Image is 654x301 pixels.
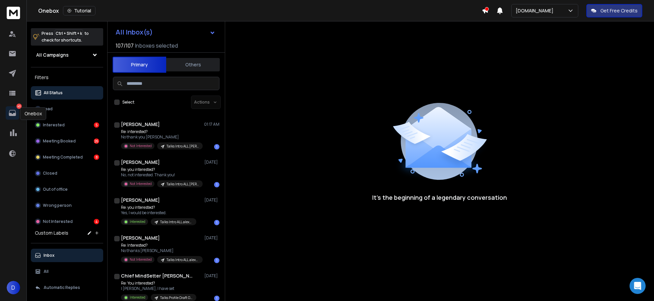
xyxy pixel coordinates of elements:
[214,182,219,187] div: 1
[113,57,166,73] button: Primary
[121,243,201,248] p: Re: Interested?
[160,220,192,225] p: Talks Intro ALL alex@ #20250701
[160,295,192,300] p: Talks Profile Draft Guest Reengage
[35,230,68,236] h3: Custom Labels
[44,269,49,274] p: All
[31,167,103,180] button: Closed
[31,265,103,278] button: All
[121,197,160,203] h1: [PERSON_NAME]
[43,219,73,224] p: Not Interested
[204,235,219,241] p: [DATE]
[204,197,219,203] p: [DATE]
[44,285,80,290] p: Automatic Replies
[36,52,69,58] h1: All Campaigns
[43,155,83,160] p: Meeting Completed
[31,249,103,262] button: Inbox
[43,187,68,192] p: Out of office
[372,193,507,202] p: It’s the beginning of a legendary conversation
[121,248,201,253] p: No thanks [PERSON_NAME]
[31,199,103,212] button: Wrong person
[31,134,103,148] button: Meeting Booked26
[121,167,201,172] p: Re: you interested?
[55,29,83,37] span: Ctrl + Shift + k
[31,102,103,116] button: Lead
[31,118,103,132] button: Interested5
[121,281,196,286] p: Re: You interested?
[20,107,46,120] div: Onebox
[586,4,642,17] button: Get Free Credits
[121,235,160,241] h1: [PERSON_NAME]
[130,295,145,300] p: Interested
[31,215,103,228] button: Not Interested4
[43,138,76,144] p: Meeting Booked
[167,257,199,262] p: Talks Intro ALL alex@ #20250701
[6,106,19,120] a: 43
[204,273,219,279] p: [DATE]
[94,122,99,128] div: 5
[94,219,99,224] div: 4
[31,86,103,100] button: All Status
[7,281,20,294] button: D
[130,181,152,186] p: Not Interested
[31,150,103,164] button: Meeting Completed8
[16,104,22,109] p: 43
[44,90,63,96] p: All Status
[135,42,178,50] h3: Inboxes selected
[214,296,219,301] div: 1
[600,7,638,14] p: Get Free Credits
[130,257,152,262] p: Not Interested
[121,273,195,279] h1: Chief MindSetter [PERSON_NAME]
[630,278,646,294] div: Open Intercom Messenger
[38,6,482,15] div: Onebox
[43,106,53,112] p: Lead
[167,144,199,149] p: Talks Intro ALL [PERSON_NAME]@ #20250701
[43,203,72,208] p: Wrong person
[31,73,103,82] h3: Filters
[130,219,145,224] p: Interested
[121,210,196,216] p: Yes, I would be interested.
[110,25,221,39] button: All Inbox(s)
[94,155,99,160] div: 8
[121,129,201,134] p: Re: interested?
[31,183,103,196] button: Out of office
[31,281,103,294] button: Automatic Replies
[214,220,219,225] div: 1
[44,253,55,258] p: Inbox
[214,258,219,263] div: 1
[214,144,219,149] div: 1
[31,48,103,62] button: All Campaigns
[122,100,134,105] label: Select
[43,122,65,128] p: Interested
[130,143,152,148] p: Not Interested
[204,122,219,127] p: 01:17 AM
[516,7,556,14] p: [DOMAIN_NAME]
[121,134,201,140] p: No thank you [PERSON_NAME]
[116,42,134,50] span: 107 / 107
[43,171,57,176] p: Closed
[166,57,220,72] button: Others
[204,160,219,165] p: [DATE]
[121,205,196,210] p: Re: you interested?
[121,159,160,166] h1: [PERSON_NAME]
[121,172,201,178] p: No, not interested. Thank you!
[42,30,89,44] p: Press to check for shortcuts.
[167,182,199,187] p: Talks Intro ALL [PERSON_NAME]@ #20250701
[121,286,196,291] p: I [PERSON_NAME], I have set
[121,121,160,128] h1: [PERSON_NAME]
[63,6,95,15] button: Tutorial
[116,29,153,36] h1: All Inbox(s)
[94,138,99,144] div: 26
